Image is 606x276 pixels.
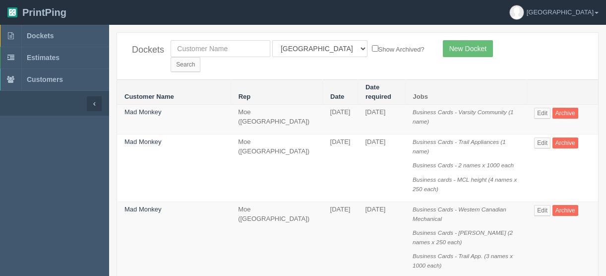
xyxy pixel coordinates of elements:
i: Business Cards - 2 names x 1000 each [413,162,514,168]
a: Date [330,93,344,100]
td: [DATE] [358,105,405,135]
a: Mad Monkey [124,206,161,213]
span: Customers [27,75,63,83]
input: Search [171,57,200,72]
a: New Docket [443,40,493,57]
a: Archive [552,138,578,148]
a: Rep [239,93,251,100]
td: [DATE] [323,105,358,135]
a: Mad Monkey [124,108,161,116]
a: Date required [365,83,391,100]
a: Edit [534,205,550,216]
a: Edit [534,108,550,119]
td: Moe ([GEOGRAPHIC_DATA]) [231,105,322,135]
a: Mad Monkey [124,138,161,145]
img: avatar_default-7531ab5dedf162e01f1e0bb0964e6a185e93c5c22dfe317fb01d7f8cd2b1632c.jpg [510,5,524,19]
i: Business cards - MCL height (4 names x 250 each) [413,176,517,192]
th: Jobs [405,80,527,105]
span: Dockets [27,32,54,40]
input: Show Archived? [372,45,378,52]
a: Customer Name [124,93,174,100]
td: Moe ([GEOGRAPHIC_DATA]) [231,135,322,202]
a: Archive [552,205,578,216]
i: Business Cards - Trail App. (3 names x 1000 each) [413,253,513,269]
h4: Dockets [132,45,156,55]
a: Edit [534,138,550,148]
td: [DATE] [323,135,358,202]
a: Archive [552,108,578,119]
i: Business Cards - Varsity Community (1 name) [413,109,514,125]
td: [DATE] [358,135,405,202]
i: Business Cards - Trail Appliances (1 name) [413,138,506,154]
input: Customer Name [171,40,270,57]
img: logo-3e63b451c926e2ac314895c53de4908e5d424f24456219fb08d385ab2e579770.png [7,7,17,17]
label: Show Archived? [372,43,424,55]
i: Business Cards - [PERSON_NAME] (2 names x 250 each) [413,229,513,245]
i: Business Cards - Western Canadian Mechanical [413,206,506,222]
span: Estimates [27,54,60,62]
